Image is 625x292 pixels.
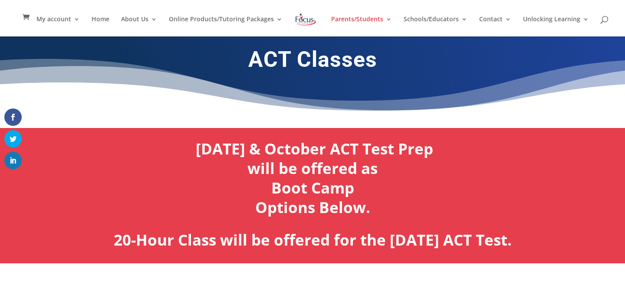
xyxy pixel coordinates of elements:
a: Boot Camp [271,177,354,198]
a: Schools/Educators [404,16,467,36]
a: Contact [479,16,511,36]
a: Home [92,16,109,36]
a: Unlocking Learning [523,16,589,36]
a: Options Below. [255,197,370,217]
b: 20-Hour Class will be offered for the [DATE] ACT Test. [114,230,512,250]
a: will be offered as [247,158,378,178]
img: Focus on Learning [294,12,317,27]
a: Online Products/Tutoring Packages [169,16,283,36]
a: Parents/Students [331,16,392,36]
h1: ACT Classes [78,46,547,77]
a: My account [36,16,80,36]
a: About Us [121,16,157,36]
a: [DATE] & October ACT Test Prep [196,138,433,159]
